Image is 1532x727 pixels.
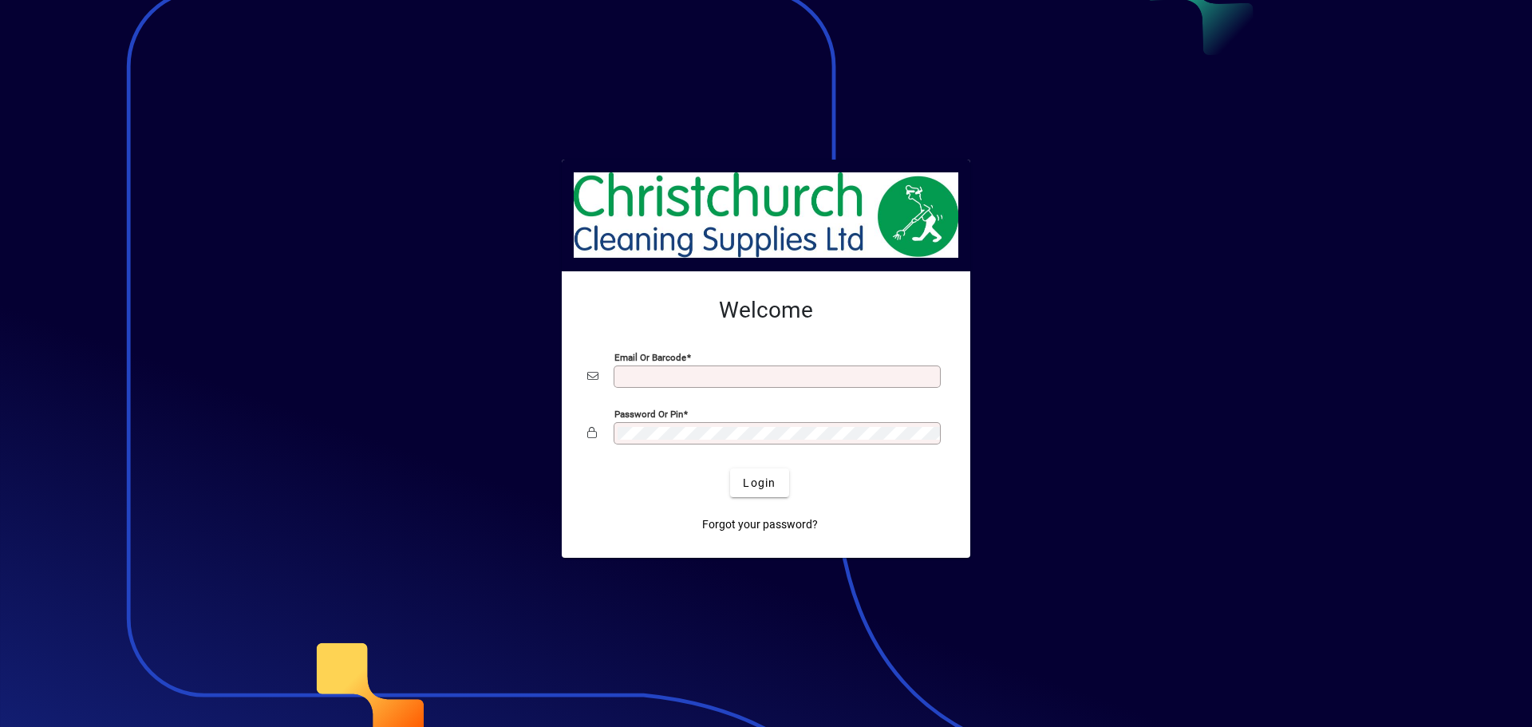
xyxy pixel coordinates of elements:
[743,475,776,492] span: Login
[614,352,686,363] mat-label: Email or Barcode
[702,516,818,533] span: Forgot your password?
[730,468,788,497] button: Login
[696,510,824,539] a: Forgot your password?
[587,297,945,324] h2: Welcome
[614,409,683,420] mat-label: Password or Pin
